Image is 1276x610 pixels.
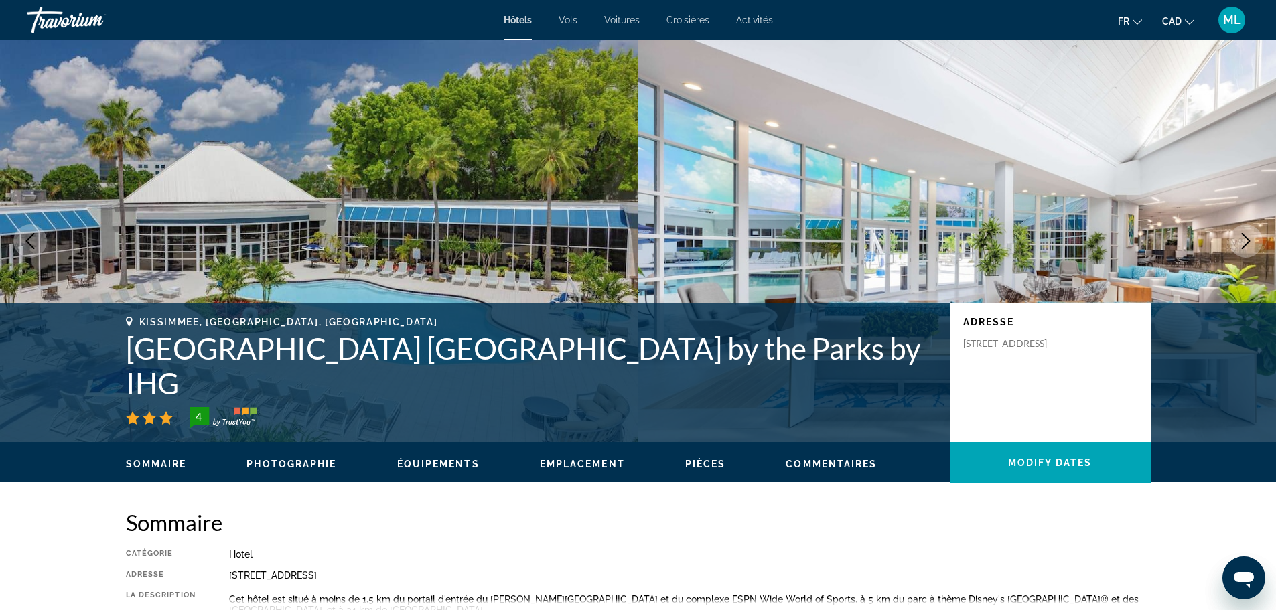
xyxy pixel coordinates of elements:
[559,15,577,25] a: Vols
[666,15,709,25] a: Croisières
[229,570,1151,581] div: [STREET_ADDRESS]
[1008,457,1092,468] span: Modify Dates
[246,458,336,470] button: Photographie
[126,458,187,470] button: Sommaire
[397,458,480,470] button: Équipements
[126,509,1151,536] h2: Sommaire
[126,570,196,581] div: Adresse
[126,459,187,469] span: Sommaire
[229,549,1151,560] div: Hotel
[1229,224,1263,258] button: Next image
[1223,13,1241,27] span: ML
[139,317,438,327] span: Kissimmee, [GEOGRAPHIC_DATA], [GEOGRAPHIC_DATA]
[786,458,877,470] button: Commentaires
[1118,16,1129,27] span: fr
[246,459,336,469] span: Photographie
[1118,11,1142,31] button: Change language
[963,317,1137,327] p: Adresse
[786,459,877,469] span: Commentaires
[950,442,1151,483] button: Modify Dates
[685,459,726,469] span: Pièces
[685,458,726,470] button: Pièces
[1214,6,1249,34] button: User Menu
[1162,16,1182,27] span: CAD
[190,407,257,429] img: TrustYou guest rating badge
[1222,556,1265,599] iframe: Bouton de lancement de la fenêtre de messagerie
[504,15,532,25] a: Hôtels
[1162,11,1194,31] button: Change currency
[126,549,196,560] div: Catégorie
[736,15,773,25] a: Activités
[13,224,47,258] button: Previous image
[963,337,1070,350] p: [STREET_ADDRESS]
[604,15,640,25] a: Voitures
[540,459,625,469] span: Emplacement
[186,408,212,425] div: 4
[126,331,936,400] h1: [GEOGRAPHIC_DATA] [GEOGRAPHIC_DATA] by the Parks by IHG
[27,3,161,37] a: Travorium
[397,459,480,469] span: Équipements
[540,458,625,470] button: Emplacement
